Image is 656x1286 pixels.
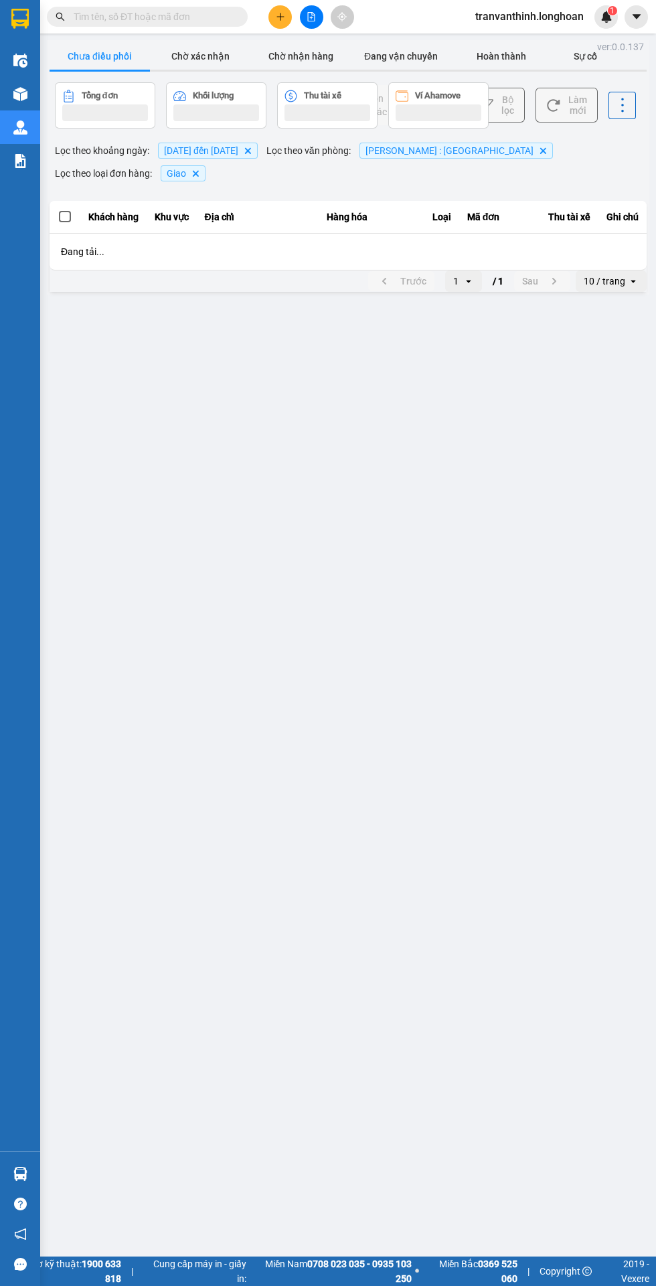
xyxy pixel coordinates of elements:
[55,143,149,158] span: Lọc theo khoảng ngày :
[628,276,639,287] svg: open
[161,165,206,181] span: Giao, close by backspace
[415,1269,419,1274] span: ⚪️
[493,273,503,289] span: / 1
[424,201,459,234] th: Loại
[627,274,628,288] input: Selected 10 / trang.
[74,9,232,24] input: Tìm tên, số ĐT hoặc mã đơn
[158,143,258,159] span: 01/09/2025 đến 11/10/2025, close by backspace
[539,147,547,155] svg: Delete
[13,154,27,168] img: solution-icon
[13,120,27,135] img: warehouse-icon
[197,201,319,234] th: Địa chỉ
[625,5,648,29] button: caret-down
[422,1257,517,1286] span: Miền Bắc
[608,6,617,15] sup: 1
[319,201,424,234] th: Hàng hóa
[552,43,619,70] button: Sự cố
[548,209,590,225] div: Thu tài xế
[14,1198,27,1210] span: question-circle
[147,201,197,234] th: Khu vực
[368,271,434,291] button: previous page. current page 1 / 1
[337,12,347,21] span: aim
[13,1167,27,1181] img: warehouse-icon
[359,143,553,159] span: Hồ Chí Minh : Kho Quận 12, close by backspace
[61,245,635,258] div: Đang tải...
[465,8,594,25] span: tranvanthinh.longhoan
[307,1259,412,1284] strong: 0708 023 035 - 0935 103 250
[388,82,489,129] button: Ví Ahamove
[193,91,234,100] div: Khối lượng
[14,1228,27,1240] span: notification
[143,1257,246,1286] span: Cung cấp máy in - giấy in:
[50,43,150,70] button: Chưa điều phối
[13,54,27,68] img: warehouse-icon
[14,1258,27,1271] span: message
[463,276,474,287] svg: open
[597,40,644,54] div: ver: 0.0.137
[365,145,534,156] span: Hồ Chí Minh : Kho Quận 12
[584,274,625,288] div: 10 / trang
[351,43,451,70] button: Đang vận chuyển
[304,91,341,100] div: Thu tài xế
[56,12,65,21] span: search
[331,5,354,29] button: aim
[268,5,292,29] button: plus
[277,82,378,129] button: Thu tài xế
[459,201,540,234] th: Mã đơn
[166,82,266,129] button: Khối lượng
[598,201,647,234] th: Ghi chú
[11,9,29,29] img: logo-vxr
[610,6,614,15] span: 1
[131,1264,133,1279] span: |
[191,169,199,177] svg: Delete
[55,166,152,181] span: Lọc theo loại đơn hàng :
[469,88,525,123] button: Bộ lọc
[244,147,252,155] svg: Delete
[150,43,250,70] button: Chờ xác nhận
[164,145,238,156] span: 01/09/2025 đến 11/10/2025
[478,1259,517,1284] strong: 0369 525 060
[82,91,118,100] div: Tổng đơn
[82,1259,121,1284] strong: 1900 633 818
[167,168,186,179] span: Giao
[300,5,323,29] button: file-add
[451,43,552,70] button: Hoàn thành
[80,201,147,234] th: Khách hàng
[307,12,316,21] span: file-add
[582,1267,592,1276] span: copyright
[600,11,612,23] img: icon-new-feature
[276,12,285,21] span: plus
[266,143,351,158] span: Lọc theo văn phòng :
[631,11,643,23] span: caret-down
[13,87,27,101] img: warehouse-icon
[250,43,351,70] button: Chờ nhận hàng
[536,88,598,123] button: Làm mới
[55,82,155,129] button: Tổng đơn
[514,271,570,291] button: next page. current page 1 / 1
[415,91,461,100] div: Ví Ahamove
[527,1264,529,1279] span: |
[250,1257,412,1286] span: Miền Nam
[453,274,459,288] div: 1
